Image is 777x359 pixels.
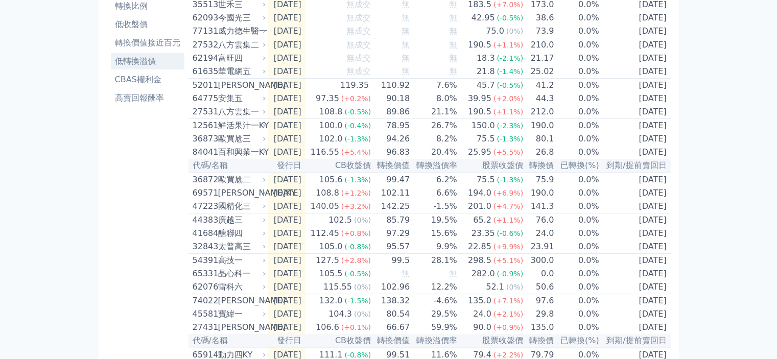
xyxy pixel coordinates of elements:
[497,135,523,143] span: (-1.3%)
[497,122,523,130] span: (-2.3%)
[410,254,458,268] td: 28.1%
[600,200,671,213] td: [DATE]
[410,105,458,119] td: 21.1%
[218,187,264,199] div: [PERSON_NAME]KY
[371,200,410,213] td: 142.25
[410,79,458,92] td: 7.6%
[600,11,671,25] td: [DATE]
[524,146,554,159] td: 26.8
[410,240,458,254] td: 9.9%
[554,321,599,334] td: 0.0%
[484,25,506,37] div: 75.0
[193,133,216,145] div: 36873
[466,39,493,51] div: 190.5
[314,321,341,333] div: 106.6
[493,1,523,9] span: (+7.0%)
[410,213,458,227] td: 19.5%
[466,146,493,158] div: 25.95
[193,119,216,132] div: 12561
[475,79,497,91] div: 45.7
[600,105,671,119] td: [DATE]
[326,308,354,320] div: 104.3
[554,267,599,280] td: 0.0%
[600,240,671,254] td: [DATE]
[493,94,523,103] span: (+2.0%)
[218,65,264,78] div: 華電網五
[554,65,599,79] td: 0.0%
[268,254,305,268] td: [DATE]
[218,241,264,253] div: 太普高三
[341,323,371,331] span: (+0.1%)
[111,92,184,104] li: 高賣回報酬率
[344,270,371,278] span: (-0.5%)
[268,52,305,65] td: [DATE]
[475,174,497,186] div: 75.5
[314,254,341,267] div: 127.5
[524,119,554,133] td: 190.0
[524,11,554,25] td: 38.6
[218,254,264,267] div: 高技一
[449,66,457,76] span: 無
[600,254,671,268] td: [DATE]
[469,268,497,280] div: 282.0
[475,65,497,78] div: 21.8
[305,159,371,173] th: CB收盤價
[193,308,216,320] div: 45581
[371,254,410,268] td: 99.5
[402,53,410,63] span: 無
[410,132,458,146] td: 8.2%
[371,186,410,200] td: 102.11
[268,105,305,119] td: [DATE]
[449,40,457,50] span: 無
[344,176,371,184] span: (-1.3%)
[600,321,671,334] td: [DATE]
[354,310,371,318] span: (0%)
[449,13,457,22] span: 無
[554,254,599,268] td: 0.0%
[341,256,371,265] span: (+2.8%)
[524,159,554,173] th: 轉換價
[317,119,345,132] div: 100.0
[402,13,410,22] span: 無
[371,119,410,133] td: 78.95
[111,53,184,69] a: 低轉換溢價
[524,186,554,200] td: 190.0
[341,229,371,237] span: (+0.8%)
[524,267,554,280] td: 0.0
[410,280,458,294] td: 12.2%
[193,92,216,105] div: 64775
[111,37,184,49] li: 轉換價值接近百元
[524,25,554,38] td: 73.9
[469,12,497,24] div: 42.95
[268,159,305,173] th: 發行日
[193,12,216,24] div: 62093
[314,187,341,199] div: 108.8
[497,67,523,76] span: (-1.4%)
[600,132,671,146] td: [DATE]
[218,308,264,320] div: 寶緯一
[600,307,671,321] td: [DATE]
[344,243,371,251] span: (-0.8%)
[524,200,554,213] td: 141.3
[346,53,371,63] span: 無成交
[193,39,216,51] div: 27532
[317,174,345,186] div: 105.6
[554,92,599,105] td: 0.0%
[497,229,523,237] span: (-0.6%)
[497,54,523,62] span: (-2.1%)
[449,269,457,278] span: 無
[111,35,184,51] a: 轉換價值接近百元
[600,280,671,294] td: [DATE]
[524,105,554,119] td: 212.0
[600,173,671,186] td: [DATE]
[524,240,554,254] td: 23.91
[524,280,554,294] td: 50.6
[493,310,523,318] span: (+2.1%)
[218,281,264,293] div: 雷科六
[410,186,458,200] td: 6.6%
[268,25,305,38] td: [DATE]
[466,92,493,105] div: 39.95
[410,227,458,240] td: 15.6%
[402,40,410,50] span: 無
[524,213,554,227] td: 76.0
